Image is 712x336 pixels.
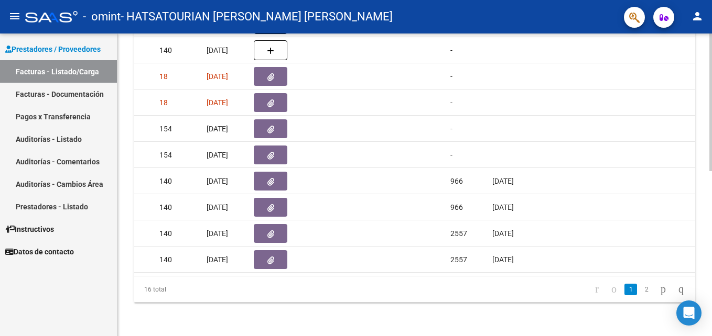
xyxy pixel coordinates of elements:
span: [DATE] [207,177,228,185]
span: 140 [159,255,172,264]
span: 18 [159,72,168,81]
span: - [450,151,452,159]
div: Open Intercom Messenger [676,300,702,326]
a: go to previous page [607,284,621,295]
a: go to first page [590,284,603,295]
a: go to next page [656,284,671,295]
div: 16 total [134,276,245,303]
li: page 1 [623,281,639,298]
a: go to last page [674,284,688,295]
span: - [450,125,452,133]
span: [DATE] [207,72,228,81]
mat-icon: menu [8,10,21,23]
span: 154 [159,151,172,159]
span: 966 [450,203,463,211]
span: - omint [83,5,121,28]
span: [DATE] [492,255,514,264]
span: [DATE] [492,229,514,238]
span: - HATSATOURIAN [PERSON_NAME] [PERSON_NAME] [121,5,393,28]
span: [DATE] [207,229,228,238]
span: [DATE] [207,203,228,211]
span: Instructivos [5,223,54,235]
span: [DATE] [492,177,514,185]
span: - [450,46,452,54]
span: - [450,72,452,81]
span: 966 [450,177,463,185]
a: 2 [640,284,653,295]
span: 18 [159,98,168,107]
span: 2557 [450,229,467,238]
a: 1 [624,284,637,295]
span: [DATE] [207,125,228,133]
span: [DATE] [207,98,228,107]
span: 154 [159,125,172,133]
span: 140 [159,46,172,54]
span: [DATE] [207,46,228,54]
mat-icon: person [691,10,704,23]
span: 2557 [450,255,467,264]
span: [DATE] [492,203,514,211]
span: 140 [159,177,172,185]
span: Datos de contacto [5,246,74,257]
span: Prestadores / Proveedores [5,43,101,55]
span: [DATE] [207,151,228,159]
li: page 2 [639,281,654,298]
span: [DATE] [207,255,228,264]
span: 140 [159,229,172,238]
span: - [450,98,452,107]
span: 140 [159,203,172,211]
